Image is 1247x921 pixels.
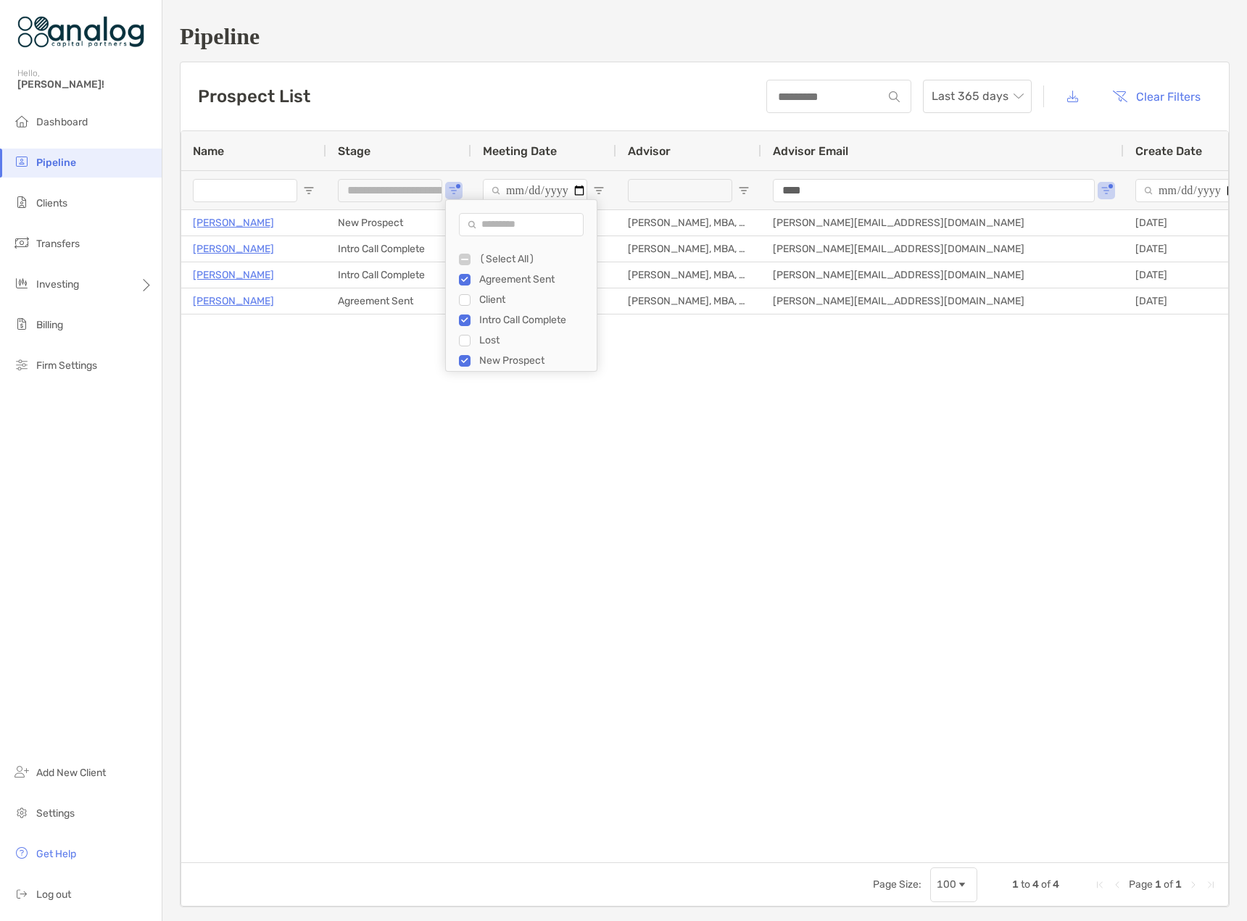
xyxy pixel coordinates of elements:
[1135,179,1240,202] input: Create Date Filter Input
[17,78,153,91] span: [PERSON_NAME]!
[338,144,370,158] span: Stage
[1155,878,1161,891] span: 1
[13,356,30,373] img: firm-settings icon
[761,236,1124,262] div: [PERSON_NAME][EMAIL_ADDRESS][DOMAIN_NAME]
[1175,878,1182,891] span: 1
[1032,878,1039,891] span: 4
[36,116,88,128] span: Dashboard
[616,288,761,314] div: [PERSON_NAME], MBA, CFA
[193,240,274,258] a: [PERSON_NAME]
[193,144,224,158] span: Name
[932,80,1023,112] span: Last 365 days
[616,262,761,288] div: [PERSON_NAME], MBA, CFA
[1101,80,1211,112] button: Clear Filters
[446,249,597,391] div: Filter List
[36,848,76,860] span: Get Help
[479,293,588,306] div: Client
[36,888,71,901] span: Log out
[36,319,63,331] span: Billing
[616,236,761,262] div: [PERSON_NAME], MBA, CFA
[773,144,848,158] span: Advisor Email
[13,763,30,780] img: add_new_client icon
[616,210,761,236] div: [PERSON_NAME], MBA, CFA
[36,807,75,820] span: Settings
[593,185,605,196] button: Open Filter Menu
[628,144,671,158] span: Advisor
[193,292,274,310] a: [PERSON_NAME]
[1188,879,1199,891] div: Next Page
[930,867,977,902] div: Page Size
[13,234,30,251] img: transfers icon
[13,153,30,170] img: pipeline icon
[180,23,1230,50] h1: Pipeline
[1094,879,1106,891] div: First Page
[889,91,900,102] img: input icon
[1041,878,1051,891] span: of
[761,262,1124,288] div: [PERSON_NAME][EMAIL_ADDRESS][DOMAIN_NAME]
[193,266,274,284] a: [PERSON_NAME]
[326,262,471,288] div: Intro Call Complete
[36,767,106,779] span: Add New Client
[36,157,76,169] span: Pipeline
[1164,878,1173,891] span: of
[36,238,80,250] span: Transfers
[1111,879,1123,891] div: Previous Page
[1101,185,1112,196] button: Open Filter Menu
[13,885,30,902] img: logout icon
[36,359,97,372] span: Firm Settings
[479,354,588,367] div: New Prospect
[36,278,79,291] span: Investing
[448,185,460,196] button: Open Filter Menu
[483,144,557,158] span: Meeting Date
[326,236,471,262] div: Intro Call Complete
[479,273,588,286] div: Agreement Sent
[13,112,30,130] img: dashboard icon
[761,210,1124,236] div: [PERSON_NAME][EMAIL_ADDRESS][DOMAIN_NAME]
[1205,879,1217,891] div: Last Page
[193,214,274,232] a: [PERSON_NAME]
[36,197,67,209] span: Clients
[326,210,471,236] div: New Prospect
[17,6,144,58] img: Zoe Logo
[13,844,30,862] img: get-help icon
[1053,878,1059,891] span: 4
[773,179,1095,202] input: Advisor Email Filter Input
[1135,144,1202,158] span: Create Date
[13,275,30,292] img: investing icon
[873,878,921,891] div: Page Size:
[13,804,30,821] img: settings icon
[198,86,310,107] h3: Prospect List
[326,288,471,314] div: Agreement Sent
[479,334,588,346] div: Lost
[1012,878,1019,891] span: 1
[937,878,956,891] div: 100
[761,288,1124,314] div: [PERSON_NAME][EMAIL_ADDRESS][DOMAIN_NAME]
[479,253,588,265] div: (Select All)
[479,314,588,326] div: Intro Call Complete
[13,193,30,211] img: clients icon
[445,199,597,372] div: Column Filter
[459,213,584,236] input: Search filter values
[1129,878,1153,891] span: Page
[13,315,30,333] img: billing icon
[738,185,750,196] button: Open Filter Menu
[1021,878,1030,891] span: to
[303,185,315,196] button: Open Filter Menu
[193,179,297,202] input: Name Filter Input
[483,179,587,202] input: Meeting Date Filter Input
